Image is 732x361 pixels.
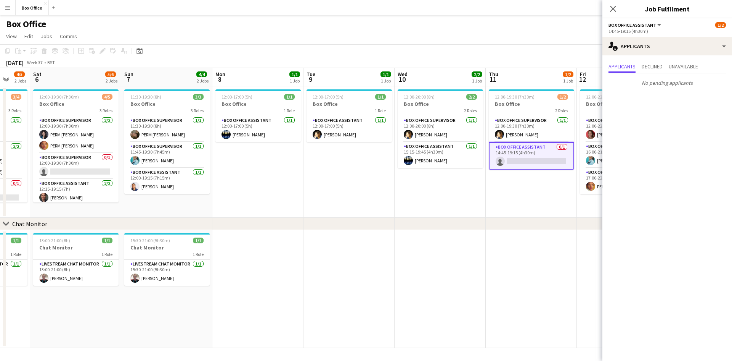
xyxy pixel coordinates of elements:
[24,33,33,40] span: Edit
[16,0,49,15] button: Box Office
[60,33,77,40] span: Comms
[642,64,663,69] span: Declined
[12,220,47,228] div: Chat Monitor
[6,33,17,40] span: View
[6,18,46,30] h1: Box Office
[57,31,80,41] a: Comms
[608,28,726,34] div: 14:45-19:15 (4h30m)
[715,22,726,28] span: 1/2
[608,22,656,28] span: Box Office Assistant
[25,60,44,65] span: Week 37
[6,59,24,66] div: [DATE]
[602,37,732,55] div: Applicants
[47,60,55,65] div: BST
[669,64,698,69] span: Unavailable
[21,31,36,41] a: Edit
[602,76,732,89] p: No pending applicants
[608,64,636,69] span: Applicants
[38,31,55,41] a: Jobs
[608,22,662,28] button: Box Office Assistant
[3,31,20,41] a: View
[602,4,732,14] h3: Job Fulfilment
[41,33,52,40] span: Jobs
